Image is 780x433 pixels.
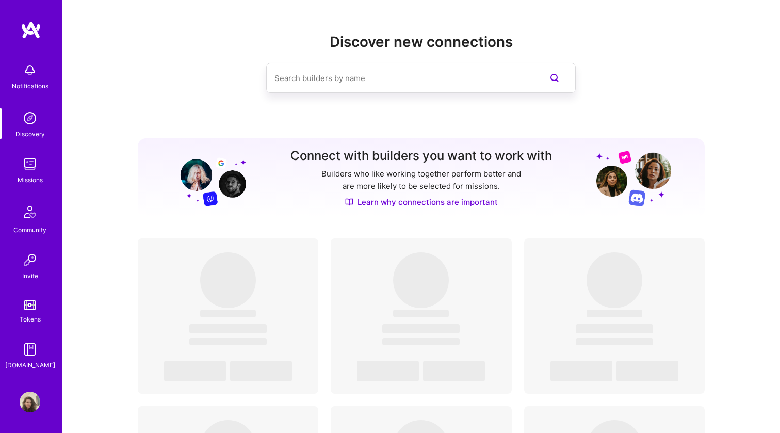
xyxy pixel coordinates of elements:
[189,338,267,345] span: ‌
[15,129,45,139] div: Discovery
[21,21,41,39] img: logo
[576,324,653,333] span: ‌
[171,150,246,206] img: Grow your network
[587,252,642,308] span: ‌
[13,224,46,235] div: Community
[18,174,43,185] div: Missions
[423,361,485,381] span: ‌
[548,72,561,84] i: icon SearchPurple
[164,361,226,381] span: ‌
[587,310,642,317] span: ‌
[17,392,43,412] a: User Avatar
[189,324,267,333] span: ‌
[200,310,256,317] span: ‌
[576,338,653,345] span: ‌
[274,65,526,91] input: Search builders by name
[5,360,55,371] div: [DOMAIN_NAME]
[20,339,40,360] img: guide book
[290,149,552,164] h3: Connect with builders you want to work with
[20,314,41,325] div: Tokens
[393,310,449,317] span: ‌
[357,361,419,381] span: ‌
[12,81,48,91] div: Notifications
[616,361,678,381] span: ‌
[382,338,460,345] span: ‌
[345,198,353,206] img: Discover
[20,108,40,129] img: discovery
[138,34,705,51] h2: Discover new connections
[550,361,612,381] span: ‌
[24,300,36,310] img: tokens
[230,361,292,381] span: ‌
[20,154,40,174] img: teamwork
[20,60,40,81] img: bell
[345,197,498,207] a: Learn why connections are important
[382,324,460,333] span: ‌
[596,150,671,206] img: Grow your network
[22,270,38,281] div: Invite
[18,200,42,224] img: Community
[393,252,449,308] span: ‌
[20,392,40,412] img: User Avatar
[200,252,256,308] span: ‌
[20,250,40,270] img: Invite
[319,168,523,193] p: Builders who like working together perform better and are more likely to be selected for missions.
